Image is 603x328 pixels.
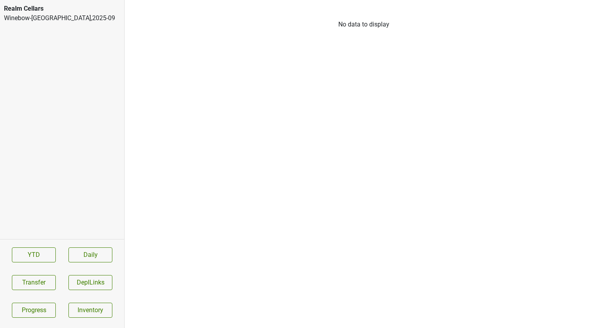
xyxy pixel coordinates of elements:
[68,303,112,318] a: Inventory
[12,247,56,262] a: YTD
[4,4,120,13] div: Realm Cellars
[12,303,56,318] a: Progress
[12,275,56,290] button: Transfer
[125,20,603,29] div: No data to display
[68,247,112,262] a: Daily
[4,13,120,23] div: Winebow-[GEOGRAPHIC_DATA] , 2025 - 09
[68,275,112,290] button: DeplLinks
